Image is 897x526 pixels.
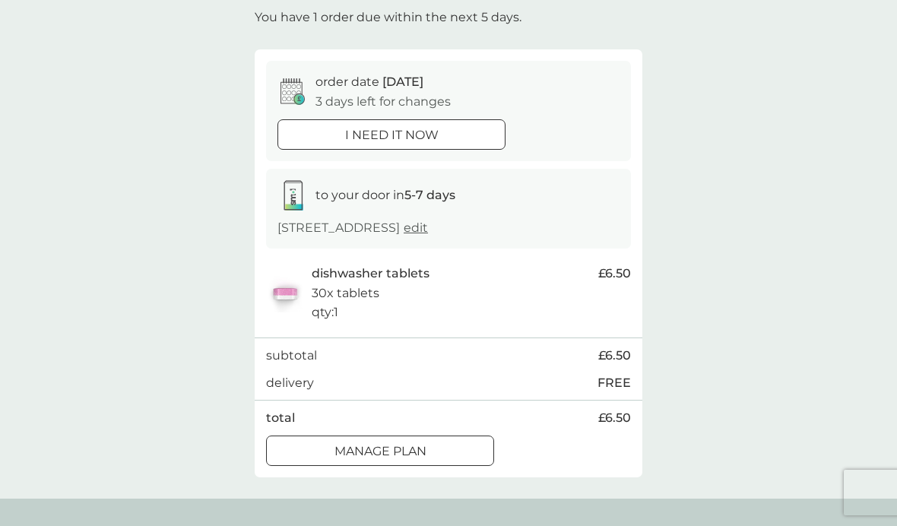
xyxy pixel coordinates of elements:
span: £6.50 [598,264,631,284]
p: FREE [597,373,631,393]
p: qty : 1 [312,303,338,322]
p: Manage plan [334,442,426,461]
button: i need it now [277,119,506,150]
strong: 5-7 days [404,188,455,202]
p: delivery [266,373,314,393]
a: edit [404,220,428,235]
p: order date [315,72,423,92]
p: 30x tablets [312,284,379,303]
p: 3 days left for changes [315,92,451,112]
p: total [266,408,295,428]
span: £6.50 [598,346,631,366]
p: [STREET_ADDRESS] [277,218,428,238]
button: Manage plan [266,436,494,466]
span: to your door in [315,188,455,202]
p: dishwasher tablets [312,264,429,284]
p: You have 1 order due within the next 5 days. [255,8,521,27]
span: [DATE] [382,74,423,89]
p: subtotal [266,346,317,366]
p: i need it now [345,125,439,145]
span: £6.50 [598,408,631,428]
